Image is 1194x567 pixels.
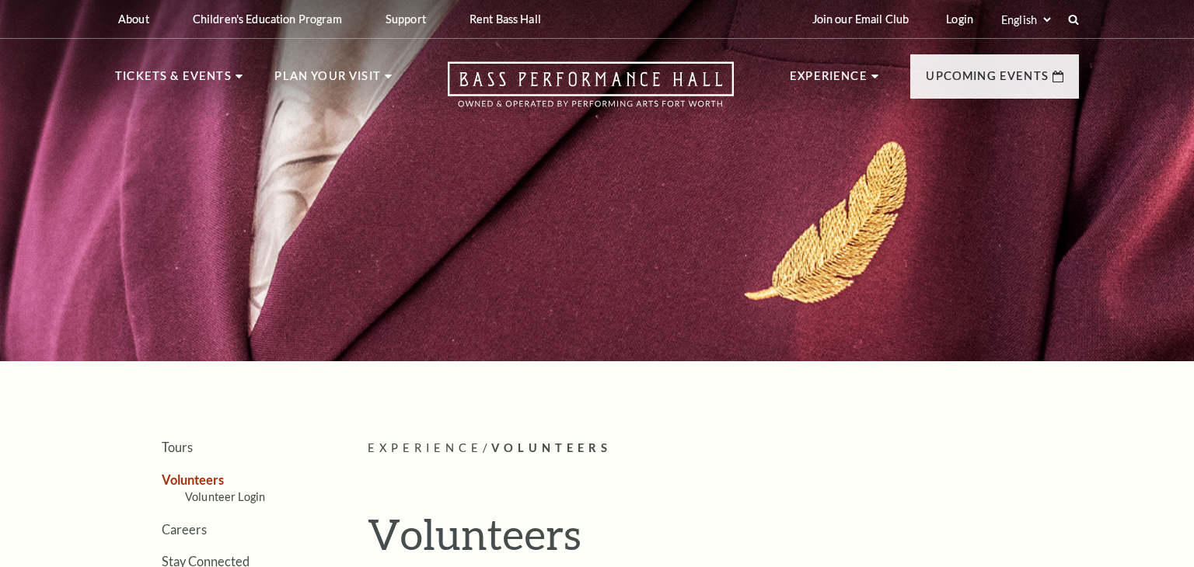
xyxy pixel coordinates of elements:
p: Rent Bass Hall [470,12,541,26]
a: Volunteers [162,472,224,487]
a: Careers [162,522,207,537]
p: Plan Your Visit [274,67,381,95]
p: Experience [790,67,868,95]
a: Volunteer Login [185,490,265,503]
select: Select: [998,12,1053,27]
a: Tours [162,440,193,454]
p: Upcoming Events [926,67,1049,95]
span: Volunteers [491,441,612,454]
p: Tickets & Events [115,67,232,95]
p: / [368,439,1079,458]
p: About [118,12,149,26]
span: Experience [368,441,483,454]
p: Children's Education Program [193,12,342,26]
p: Support [386,12,426,26]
